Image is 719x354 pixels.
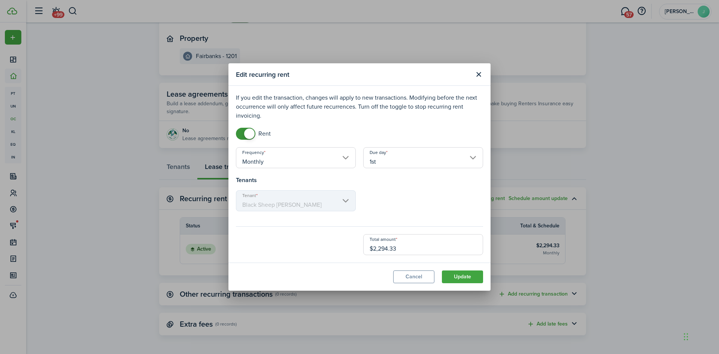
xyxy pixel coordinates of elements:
p: If you edit the transaction, changes will apply to new transactions. Modifying before the next oc... [236,93,483,120]
modal-title: Edit recurring rent [236,67,470,82]
button: Close modal [472,68,485,81]
iframe: Chat Widget [682,318,719,354]
input: 0.00 [363,234,483,255]
button: Cancel [393,270,434,283]
h4: Tenants [236,176,483,185]
div: Drag [684,326,688,348]
button: Update [442,270,483,283]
